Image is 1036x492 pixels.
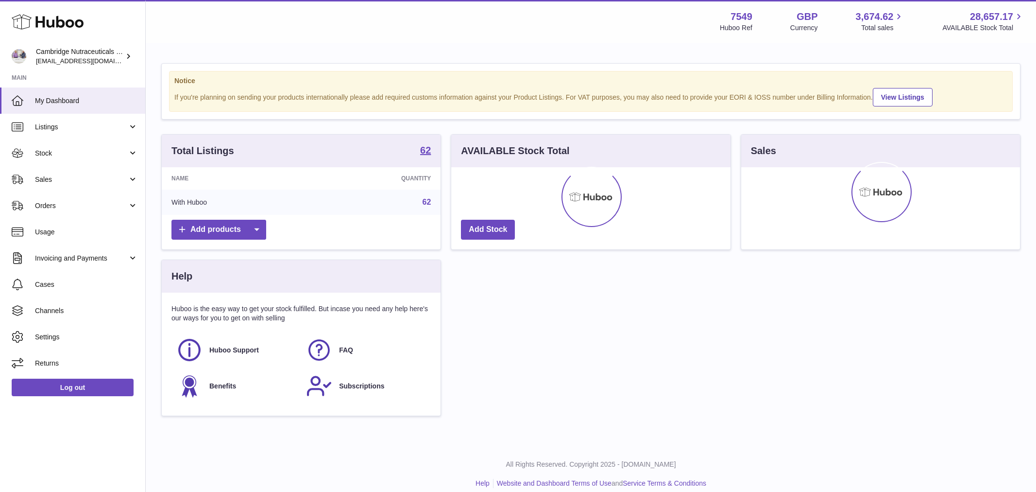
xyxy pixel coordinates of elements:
div: If you're planning on sending your products internationally please add required customs informati... [174,87,1007,106]
a: Benefits [176,373,296,399]
a: Add products [171,220,266,240]
a: 3,674.62 Total sales [856,10,905,33]
span: Channels [35,306,138,316]
span: Huboo Support [209,346,259,355]
span: FAQ [339,346,353,355]
span: My Dashboard [35,96,138,105]
strong: Notice [174,76,1007,86]
div: Huboo Ref [720,23,752,33]
a: Subscriptions [306,373,426,399]
a: Service Terms & Conditions [623,479,706,487]
span: Total sales [861,23,904,33]
h3: Total Listings [171,144,234,158]
span: AVAILABLE Stock Total [942,23,1024,33]
span: 3,674.62 [856,10,894,23]
strong: GBP [797,10,817,23]
h3: Help [171,270,192,283]
span: Subscriptions [339,382,384,391]
a: 28,657.17 AVAILABLE Stock Total [942,10,1024,33]
div: Cambridge Nutraceuticals Ltd [36,47,123,66]
a: Log out [12,379,134,396]
th: Name [162,167,309,190]
a: View Listings [873,88,933,106]
h3: Sales [751,144,776,158]
span: Sales [35,175,128,184]
span: Cases [35,280,138,289]
span: Listings [35,123,128,132]
span: Invoicing and Payments [35,254,128,263]
span: Benefits [209,382,236,391]
a: Add Stock [461,220,515,240]
h3: AVAILABLE Stock Total [461,144,569,158]
td: With Huboo [162,190,309,215]
a: Website and Dashboard Terms of Use [497,479,611,487]
a: Huboo Support [176,337,296,363]
a: Help [476,479,490,487]
span: [EMAIL_ADDRESS][DOMAIN_NAME] [36,57,143,65]
li: and [493,479,706,488]
p: All Rights Reserved. Copyright 2025 - [DOMAIN_NAME] [153,460,1028,469]
span: Stock [35,149,128,158]
span: Usage [35,228,138,237]
p: Huboo is the easy way to get your stock fulfilled. But incase you need any help here's our ways f... [171,304,431,323]
strong: 7549 [730,10,752,23]
a: FAQ [306,337,426,363]
img: qvc@camnutra.com [12,49,26,64]
div: Currency [790,23,818,33]
th: Quantity [309,167,441,190]
span: Orders [35,201,128,211]
span: Returns [35,359,138,368]
strong: 62 [420,145,431,155]
span: Settings [35,333,138,342]
span: 28,657.17 [970,10,1013,23]
a: 62 [420,145,431,157]
a: 62 [423,198,431,206]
